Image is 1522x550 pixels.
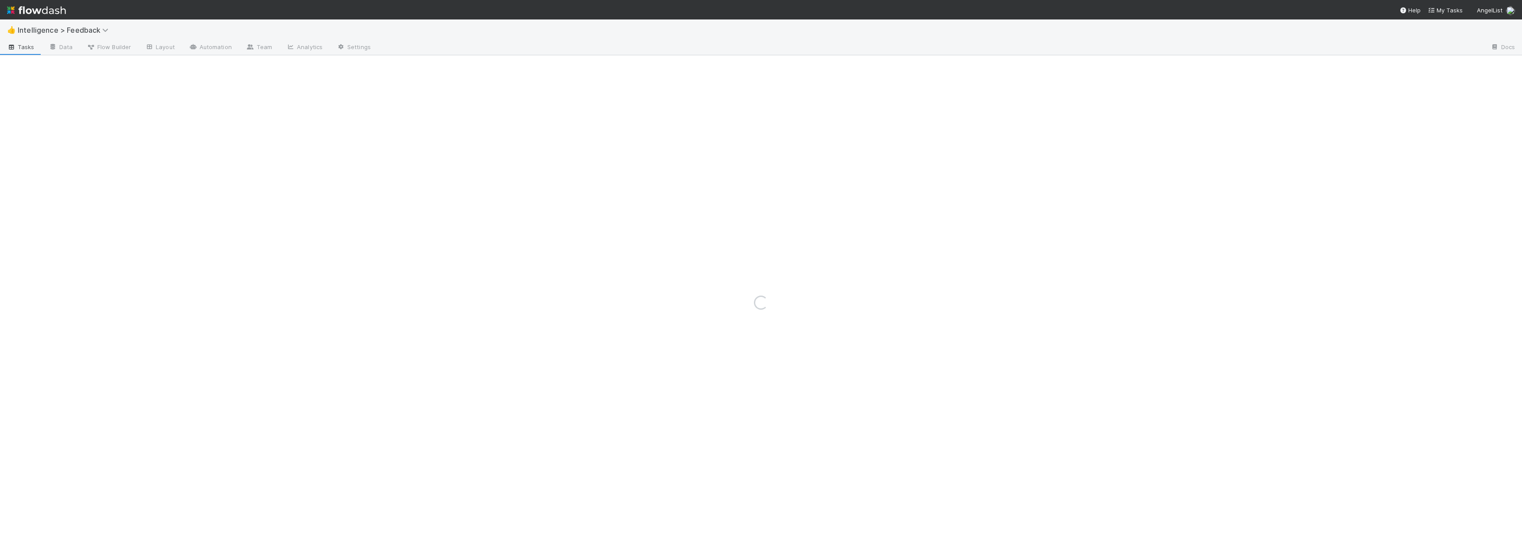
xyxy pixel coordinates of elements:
[330,41,378,55] a: Settings
[18,26,113,35] span: Intelligence > Feedback
[42,41,80,55] a: Data
[1506,6,1515,15] img: avatar_aa7ab74a-187c-45c7-a773-642a19062ec3.png
[7,3,66,18] img: logo-inverted-e16ddd16eac7371096b0.svg
[7,26,16,34] span: 👍
[1428,7,1463,14] span: My Tasks
[80,41,138,55] a: Flow Builder
[1428,6,1463,15] a: My Tasks
[279,41,330,55] a: Analytics
[182,41,239,55] a: Automation
[239,41,279,55] a: Team
[1477,7,1503,14] span: AngelList
[1484,41,1522,55] a: Docs
[1399,6,1421,15] div: Help
[138,41,182,55] a: Layout
[7,42,35,51] span: Tasks
[87,42,131,51] span: Flow Builder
